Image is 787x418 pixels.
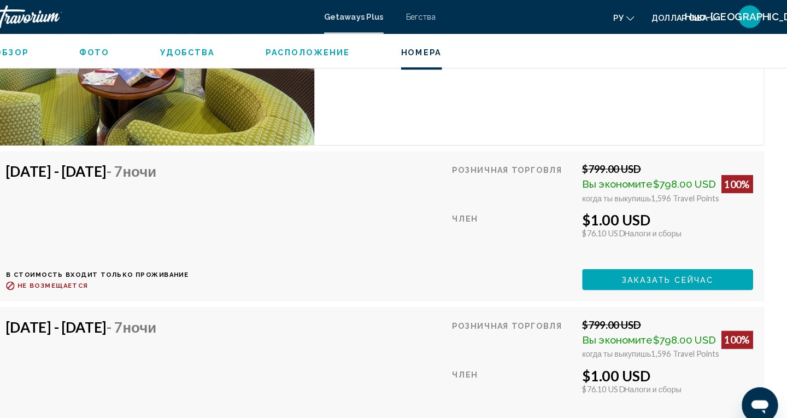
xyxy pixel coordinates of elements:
span: когда ты выкупишь [589,187,656,196]
span: ночи [145,157,178,173]
div: $799.00 USD [589,157,754,169]
h4: [DATE] - [DATE] [33,307,201,324]
span: - 7 [130,307,178,324]
span: когда ты выкупишь [589,337,656,346]
button: Фото [104,46,132,56]
span: Обзор [22,47,55,55]
a: Getaways Plus [340,12,397,21]
div: $799.00 USD [589,307,754,320]
button: Изменить язык [619,9,639,25]
button: Изменить валюту [656,9,720,25]
a: Бегства [419,12,448,21]
span: ночи [145,307,178,324]
h4: [DATE] - [DATE] [33,157,201,173]
div: Розничная торговля [463,157,581,196]
button: Удобства [181,46,234,56]
p: В стоимость входит только проживание [33,262,209,269]
span: Удобства [181,47,234,55]
button: Расположение [284,46,365,56]
span: Налоги и сборы [630,220,685,230]
span: Фото [104,47,132,55]
span: Заказать сейчас [627,266,716,275]
iframe: Кнопка запуска окна обмена сообщениями [743,374,778,409]
span: Расположение [284,47,365,55]
span: - 7 [130,157,178,173]
span: Не возмещается [44,272,111,280]
button: Обзор [22,46,55,56]
span: Вы экономите [589,323,657,334]
div: $1.00 USD [589,355,754,371]
button: Номера [414,46,454,56]
div: 100% [724,320,754,337]
font: ру [619,13,629,22]
a: Травориум [22,5,329,27]
span: Налоги и сборы [630,371,685,380]
div: Член [463,355,581,402]
div: $1.00 USD [589,204,754,220]
span: Номера [414,47,454,55]
span: 1,596 Travel Points [656,337,722,346]
div: Розничная торговля [463,307,581,346]
span: $798.00 USD [657,323,718,334]
div: Член [463,204,581,252]
button: Меню пользователя [737,5,765,28]
div: $76.10 USD [589,220,754,230]
span: Вы экономите [589,172,657,183]
span: 1,596 Travel Points [656,187,722,196]
div: $76.10 USD [589,371,754,380]
div: 100% [724,169,754,187]
font: доллар США [656,13,710,22]
span: $798.00 USD [657,172,718,183]
button: Заказать сейчас [589,260,754,280]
